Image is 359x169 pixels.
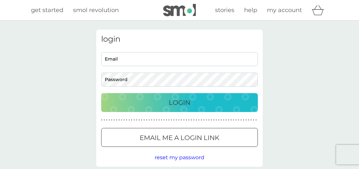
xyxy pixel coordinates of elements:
p: ● [211,119,212,122]
span: smol revolution [73,7,119,14]
button: Login [101,93,258,112]
p: ● [243,119,244,122]
p: ● [129,119,130,122]
a: help [244,6,257,15]
p: ● [183,119,185,122]
p: ● [216,119,217,122]
a: smol revolution [73,6,119,15]
a: get started [31,6,63,15]
p: ● [188,119,190,122]
p: ● [201,119,202,122]
p: ● [226,119,227,122]
p: ● [148,119,150,122]
p: ● [236,119,237,122]
p: ● [104,119,105,122]
span: my account [267,7,302,14]
p: ● [138,119,140,122]
p: ● [181,119,182,122]
p: ● [101,119,102,122]
p: ● [213,119,214,122]
span: get started [31,7,63,14]
p: ● [146,119,147,122]
p: ● [114,119,115,122]
p: ● [196,119,197,122]
a: my account [267,6,302,15]
p: Login [169,97,190,108]
p: ● [173,119,175,122]
p: ● [168,119,170,122]
p: ● [176,119,177,122]
p: ● [118,119,120,122]
span: help [244,7,257,14]
p: ● [131,119,133,122]
img: smol [163,4,196,16]
p: ● [126,119,127,122]
p: ● [106,119,107,122]
p: ● [238,119,239,122]
p: ● [253,119,254,122]
p: ● [206,119,207,122]
p: ● [241,119,242,122]
div: basket [312,4,328,17]
p: ● [144,119,145,122]
p: ● [203,119,205,122]
p: ● [193,119,195,122]
p: ● [245,119,247,122]
p: ● [156,119,157,122]
p: ● [164,119,165,122]
p: ● [136,119,137,122]
p: Email me a login link [140,133,219,143]
button: Email me a login link [101,128,258,147]
p: ● [109,119,110,122]
p: ● [208,119,210,122]
p: ● [186,119,187,122]
p: ● [124,119,125,122]
p: ● [121,119,122,122]
button: reset my password [155,153,204,162]
p: ● [198,119,199,122]
p: ● [251,119,252,122]
a: stories [215,6,234,15]
span: reset my password [155,154,204,161]
p: ● [171,119,172,122]
p: ● [133,119,135,122]
p: ● [116,119,117,122]
p: ● [248,119,249,122]
p: ● [161,119,162,122]
p: ● [158,119,160,122]
p: ● [191,119,192,122]
p: ● [153,119,155,122]
p: ● [223,119,225,122]
p: ● [166,119,167,122]
p: ● [178,119,179,122]
p: ● [231,119,232,122]
p: ● [221,119,222,122]
span: stories [215,7,234,14]
p: ● [111,119,113,122]
p: ● [233,119,234,122]
p: ● [218,119,219,122]
h3: login [101,35,258,44]
p: ● [228,119,229,122]
p: ● [141,119,142,122]
p: ● [256,119,257,122]
p: ● [151,119,152,122]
